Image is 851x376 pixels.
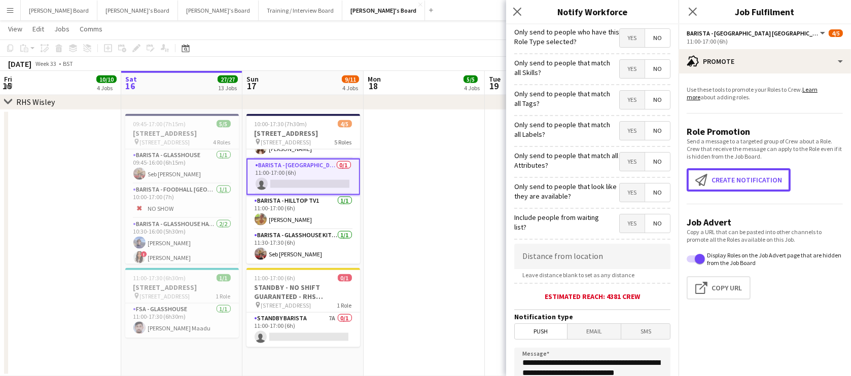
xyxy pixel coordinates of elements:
app-card-role: FSA - Glasshouse1/111:00-17:30 (6h30m)[PERSON_NAME] Maadu [125,304,239,338]
app-card-role: Barista - Glasshouse Kitchen TV21/111:30-17:30 (6h)Seb [PERSON_NAME] [246,230,360,264]
span: [STREET_ADDRESS] [140,138,190,146]
span: 0/1 [338,274,352,282]
h3: Notify Workforce [506,5,679,18]
p: Send a message to a targeted group of Crew about a Role. Crew that receive the message can apply ... [687,137,843,160]
span: Mon [368,74,381,84]
span: 5/5 [217,120,231,128]
div: [DATE] [8,59,31,69]
span: 19 [487,80,501,92]
span: No [645,153,670,171]
span: View [8,24,22,33]
h3: Notification type [514,312,670,321]
app-card-role: Barista - Hilltop TV11/111:00-17:00 (6h)[PERSON_NAME] [246,195,360,230]
span: 1 Role [337,302,352,309]
span: 09:45-17:00 (7h15m) [133,120,186,128]
a: Comms [76,22,107,35]
label: Only send to people that match all Tags? [514,89,616,107]
a: Learn more [687,86,818,101]
span: Yes [620,183,645,202]
span: 9/11 [342,76,359,83]
span: Sat [125,74,137,84]
h3: Job Fulfilment [679,5,851,18]
span: ! [141,251,147,257]
button: [PERSON_NAME]'s Board [178,1,259,20]
app-card-role: Barista - Foodhall [GEOGRAPHIC_DATA]1/110:00-17:00 (7h)NO SHOW [125,184,239,218]
h3: [STREET_ADDRESS] [125,129,239,138]
span: 27/27 [218,76,238,83]
app-card-role: STANDBY BARISTA7A0/111:00-17:00 (6h) [246,313,360,347]
span: Yes [620,29,645,47]
app-card-role: Barista - Glasshouse1/109:45-16:00 (6h15m)Seb [PERSON_NAME] [125,149,239,184]
span: 1/1 [217,274,231,282]
span: [STREET_ADDRESS] [261,302,311,309]
span: Yes [620,91,645,109]
span: Fri [4,74,12,84]
span: No [645,29,670,47]
span: No [645,122,670,140]
span: 15 [3,80,12,92]
span: SMS [621,324,670,339]
div: Promote [679,49,851,73]
p: Use these tools to promote your Roles to Crew. about adding roles. [687,86,843,101]
p: Copy a URL that can be pasted into other channels to promote all the Roles available on this Job. [687,228,843,243]
button: [PERSON_NAME]'s Board [342,1,425,20]
span: No [645,183,670,202]
button: Training / Interview Board [259,1,342,20]
div: 4 Jobs [342,84,359,92]
span: [STREET_ADDRESS] [261,138,311,146]
span: Week 33 [33,60,59,67]
span: Push [515,324,567,339]
div: Estimated reach: 4381 crew [514,292,670,301]
h3: [STREET_ADDRESS] [125,283,239,292]
span: 4/5 [829,29,843,37]
span: No [645,214,670,233]
span: 11:00-17:30 (6h30m) [133,274,186,282]
span: Email [568,324,621,339]
app-card-role: Barista - Glasshouse Hatch2/210:30-16:00 (5h30m)[PERSON_NAME]![PERSON_NAME] [125,218,239,268]
app-card-role: Barista - [GEOGRAPHIC_DATA] [GEOGRAPHIC_DATA]0/111:00-17:00 (6h) [246,159,360,195]
span: Tue [489,74,501,84]
button: Barista - [GEOGRAPHIC_DATA] [GEOGRAPHIC_DATA] [687,29,827,37]
span: 4/5 [338,120,352,128]
button: [PERSON_NAME] Board [21,1,97,20]
app-job-card: 11:00-17:00 (6h)0/1STANDBY - NO SHIFT GUARANTEED - RHS [STREET_ADDRESS] [STREET_ADDRESS]1 RoleSTA... [246,268,360,347]
h3: [STREET_ADDRESS] [246,129,360,138]
span: No [645,60,670,78]
span: 18 [366,80,381,92]
span: Leave distance blank to set as any distance [514,271,643,279]
button: Create notification [687,168,791,192]
label: Only send to people that match all Attributes? [514,151,619,169]
div: 11:00-17:00 (6h) [687,37,843,45]
div: 4 Jobs [97,84,116,92]
span: Yes [620,60,645,78]
label: Only send to people who have this Role Type selected? [514,27,619,46]
span: Barista - Foodhall Village Square Kiosk [687,29,819,37]
span: Sun [246,74,259,84]
div: 4 Jobs [464,84,480,92]
label: Display Roles on the Job Advert page that are hidden from the Job Board [705,251,843,267]
span: Yes [620,153,645,171]
h3: STANDBY - NO SHIFT GUARANTEED - RHS [STREET_ADDRESS] [246,283,360,301]
span: Yes [620,122,645,140]
label: Include people from waiting list? [514,213,609,231]
span: No [645,91,670,109]
div: BST [63,60,73,67]
div: 13 Jobs [218,84,237,92]
span: [STREET_ADDRESS] [140,292,190,300]
div: 10:00-17:30 (7h30m)4/5[STREET_ADDRESS] [STREET_ADDRESS]5 Roles[PERSON_NAME]Barista - Glasshouse H... [246,114,360,264]
div: 09:45-17:00 (7h15m)5/5[STREET_ADDRESS] [STREET_ADDRESS]4 RolesBarista - Glasshouse1/109:45-16:00 ... [125,114,239,264]
a: Jobs [50,22,74,35]
span: 5/5 [464,76,478,83]
span: 5 Roles [335,138,352,146]
span: 17 [245,80,259,92]
a: Edit [28,22,48,35]
h3: Job Advert [687,216,843,228]
span: 1 Role [216,292,231,300]
span: 10/10 [96,76,117,83]
span: Edit [32,24,44,33]
span: 11:00-17:00 (6h) [255,274,296,282]
a: View [4,22,26,35]
label: Only send to people that look like they are available? [514,182,619,200]
span: Yes [620,214,645,233]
